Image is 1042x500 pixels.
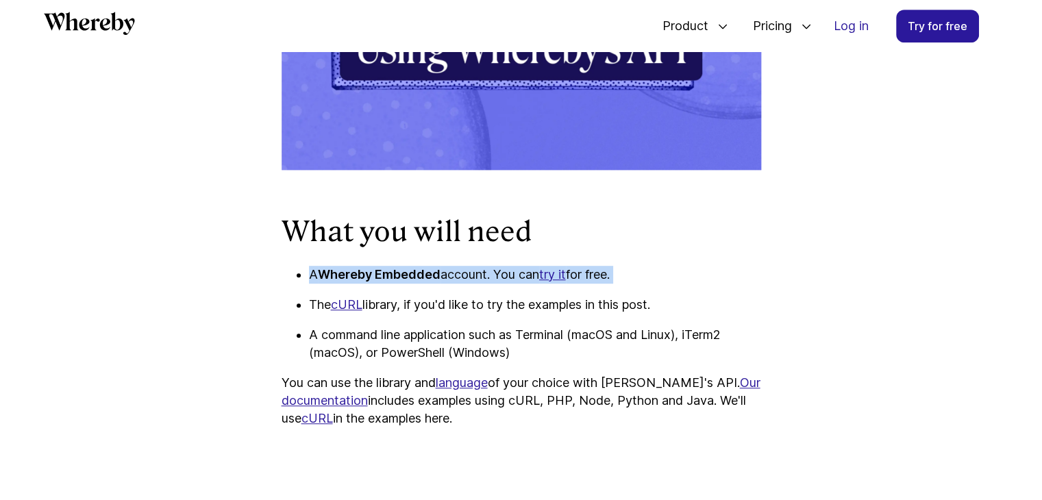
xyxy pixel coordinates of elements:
strong: Whereby Embedded [318,267,441,282]
span: Product [649,3,712,49]
p: The library, if you'd like to try the examples in this post. [309,296,761,314]
span: Pricing [739,3,795,49]
p: A command line application such as Terminal (macOS and Linux), iTerm2 (macOS), or PowerShell (Win... [309,326,761,362]
a: cURL [331,297,362,312]
a: Our documentation [282,375,760,408]
a: try it [539,267,566,282]
p: You can use the library and of your choice with [PERSON_NAME]'s API. includes examples using cURL... [282,374,761,427]
a: Log in [823,10,880,42]
svg: Whereby [44,12,135,35]
a: Whereby [44,12,135,40]
a: language [436,375,488,390]
a: cURL [301,411,333,425]
a: Try for free [896,10,979,42]
h2: What you will need [282,214,761,249]
p: A account. You can for free. [309,266,761,284]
